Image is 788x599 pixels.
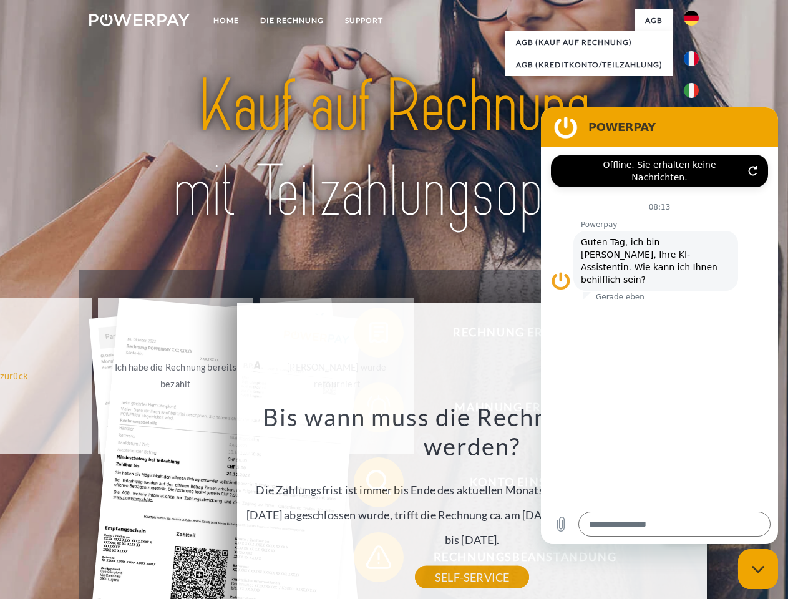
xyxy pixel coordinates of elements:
[245,402,700,462] h3: Bis wann muss die Rechnung bezahlt werden?
[119,60,669,239] img: title-powerpay_de.svg
[505,31,673,54] a: AGB (Kauf auf Rechnung)
[250,9,334,32] a: DIE RECHNUNG
[541,107,778,544] iframe: Messaging-Fenster
[334,9,394,32] a: SUPPORT
[89,14,190,26] img: logo-powerpay-white.svg
[245,402,700,577] div: Die Zahlungsfrist ist immer bis Ende des aktuellen Monats. Wenn die Bestellung z.B. am [DATE] abg...
[684,83,699,98] img: it
[738,549,778,589] iframe: Schaltfläche zum Öffnen des Messaging-Fensters; Konversation läuft
[203,9,250,32] a: Home
[684,11,699,26] img: de
[505,54,673,76] a: AGB (Kreditkonto/Teilzahlung)
[415,566,529,588] a: SELF-SERVICE
[684,51,699,66] img: fr
[635,9,673,32] a: agb
[105,359,246,392] div: Ich habe die Rechnung bereits bezahlt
